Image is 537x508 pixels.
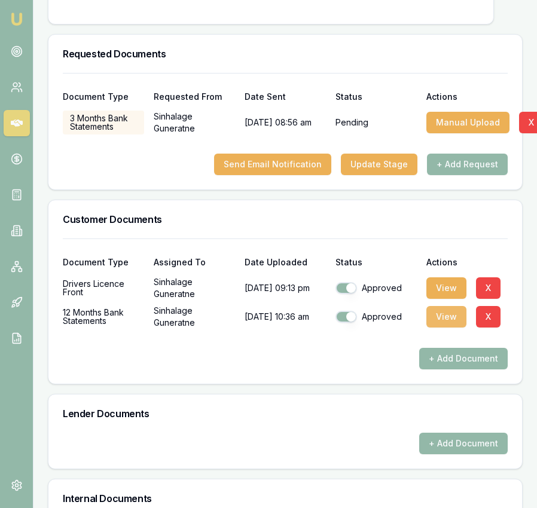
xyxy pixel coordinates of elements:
p: Sinhalage Guneratne [154,276,235,300]
p: [DATE] 10:36 am [245,305,326,329]
p: [DATE] 09:13 pm [245,276,326,300]
button: + Add Request [427,154,508,175]
h3: Internal Documents [63,494,508,503]
div: Document Type [63,93,144,101]
div: Actions [426,93,508,101]
button: View [426,306,466,328]
div: Date Uploaded [245,258,326,267]
div: Status [335,93,417,101]
button: View [426,277,466,299]
h3: Requested Documents [63,49,508,59]
p: Pending [335,117,368,128]
p: Sinhalage Guneratne [154,305,235,329]
div: Drivers Licence Front [63,276,144,300]
button: Send Email Notification [214,154,331,175]
h3: Customer Documents [63,215,508,224]
div: 3 Months Bank Statements [63,111,144,134]
div: Status [335,258,417,267]
button: + Add Document [419,433,508,454]
div: Approved [335,311,417,323]
button: Manual Upload [426,112,509,133]
p: Sinhalage Guneratne [154,111,235,134]
button: + Add Document [419,348,508,369]
div: 12 Months Bank Statements [63,305,144,329]
div: Requested From [154,93,235,101]
div: [DATE] 08:56 am [245,111,326,134]
button: X [476,277,501,299]
div: Actions [426,258,508,267]
button: X [476,306,501,328]
img: emu-icon-u.png [10,12,24,26]
div: Date Sent [245,93,326,101]
div: Document Type [63,258,144,267]
button: Update Stage [341,154,417,175]
div: Approved [335,282,417,294]
div: Assigned To [154,258,235,267]
h3: Lender Documents [63,409,508,418]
